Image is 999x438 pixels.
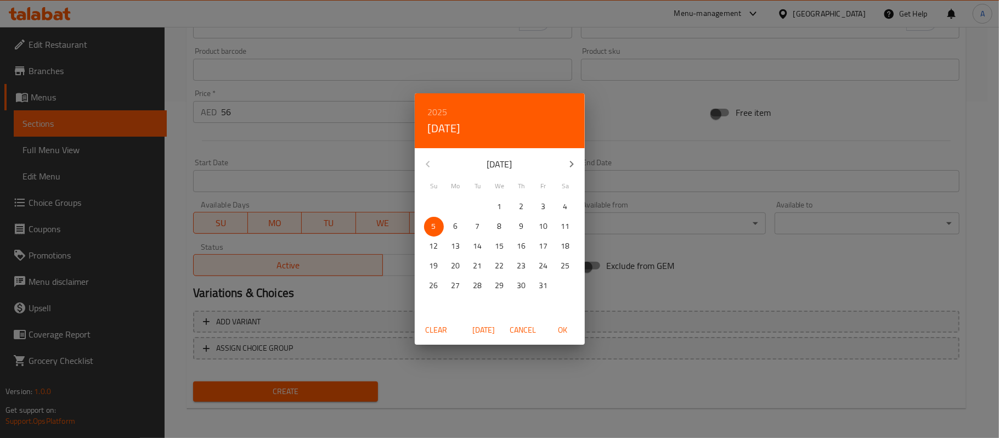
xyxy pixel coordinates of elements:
button: 12 [424,237,444,256]
button: [DATE] [428,120,461,137]
p: 12 [430,239,438,253]
span: We [490,181,510,191]
button: 6 [446,217,466,237]
p: [DATE] [441,158,558,171]
button: 20 [446,256,466,276]
span: Fr [534,181,554,191]
button: 28 [468,276,488,296]
span: Cancel [510,323,537,337]
button: Clear [419,320,454,340]
span: [DATE] [471,323,497,337]
p: 21 [473,259,482,273]
button: 24 [534,256,554,276]
button: 16 [512,237,532,256]
p: 28 [473,279,482,293]
button: 21 [468,256,488,276]
p: 15 [495,239,504,253]
p: 8 [498,220,502,233]
span: Tu [468,181,488,191]
button: Cancel [506,320,541,340]
p: 5 [432,220,436,233]
p: 9 [520,220,524,233]
span: Th [512,181,532,191]
p: 23 [517,259,526,273]
p: 24 [539,259,548,273]
button: 2 [512,197,532,217]
button: 9 [512,217,532,237]
span: Su [424,181,444,191]
button: 4 [556,197,575,217]
p: 29 [495,279,504,293]
p: 2 [520,200,524,214]
p: 27 [451,279,460,293]
button: 1 [490,197,510,217]
button: 3 [534,197,554,217]
button: 10 [534,217,554,237]
button: 2025 [428,104,448,120]
p: 7 [476,220,480,233]
button: 27 [446,276,466,296]
span: Clear [424,323,450,337]
button: 14 [468,237,488,256]
button: 17 [534,237,554,256]
button: 11 [556,217,575,237]
p: 10 [539,220,548,233]
p: 25 [561,259,570,273]
p: 16 [517,239,526,253]
button: 13 [446,237,466,256]
span: Sa [556,181,575,191]
p: 4 [563,200,568,214]
p: 13 [451,239,460,253]
p: 1 [498,200,502,214]
p: 19 [430,259,438,273]
button: 8 [490,217,510,237]
button: 5 [424,217,444,237]
button: 30 [512,276,532,296]
span: OK [550,323,576,337]
button: 31 [534,276,554,296]
p: 22 [495,259,504,273]
button: 26 [424,276,444,296]
p: 18 [561,239,570,253]
button: [DATE] [466,320,501,340]
button: 29 [490,276,510,296]
p: 26 [430,279,438,293]
button: 23 [512,256,532,276]
p: 11 [561,220,570,233]
p: 14 [473,239,482,253]
button: 15 [490,237,510,256]
p: 17 [539,239,548,253]
p: 3 [541,200,546,214]
button: OK [545,320,580,340]
button: 22 [490,256,510,276]
button: 18 [556,237,575,256]
button: 25 [556,256,575,276]
span: Mo [446,181,466,191]
button: 19 [424,256,444,276]
p: 31 [539,279,548,293]
p: 20 [451,259,460,273]
p: 30 [517,279,526,293]
p: 6 [454,220,458,233]
button: 7 [468,217,488,237]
